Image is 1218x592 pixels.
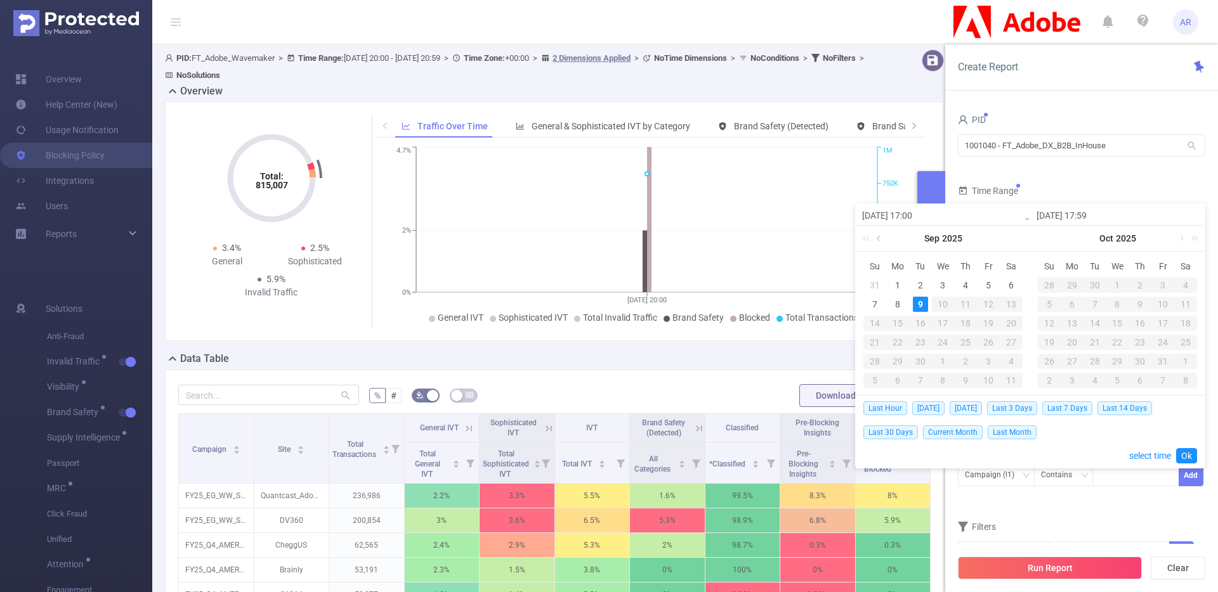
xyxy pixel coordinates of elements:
[882,147,893,155] tspan: 1M
[863,316,886,331] div: 14
[863,352,886,371] td: September 28, 2025
[1180,10,1191,35] span: AR
[1151,297,1174,312] div: 10
[1038,373,1061,388] div: 2
[909,314,932,333] td: September 16, 2025
[1151,352,1174,371] td: October 31, 2025
[1038,278,1061,293] div: 28
[886,371,909,390] td: October 6, 2025
[1174,352,1197,371] td: November 1, 2025
[1038,295,1061,314] td: October 5, 2025
[15,193,68,219] a: Users
[1061,354,1084,369] div: 27
[977,371,1000,390] td: October 10, 2025
[890,278,905,293] div: 1
[1061,278,1084,293] div: 29
[183,255,272,268] div: General
[886,335,909,350] div: 22
[1000,314,1023,333] td: September 20, 2025
[910,122,918,129] i: icon: right
[1129,354,1151,369] div: 30
[954,297,977,312] div: 11
[15,168,94,193] a: Integrations
[1174,335,1197,350] div: 25
[1000,333,1023,352] td: September 27, 2025
[516,122,525,131] i: icon: bar-chart
[178,385,359,405] input: Search...
[932,297,955,312] div: 10
[1023,472,1030,480] i: icon: down
[1106,335,1129,350] div: 22
[932,354,955,369] div: 1
[1106,261,1129,272] span: We
[627,296,667,304] tspan: [DATE] 20:00
[750,53,799,63] b: No Conditions
[977,354,1000,369] div: 3
[954,261,977,272] span: Th
[863,276,886,295] td: August 31, 2025
[47,408,103,416] span: Brand Safety
[553,53,631,63] u: 2 Dimensions Applied
[1000,295,1023,314] td: September 13, 2025
[1106,297,1129,312] div: 8
[935,278,950,293] div: 3
[255,180,287,190] tspan: 815,007
[1000,371,1023,390] td: October 11, 2025
[977,316,1000,331] div: 19
[1038,261,1061,272] span: Su
[799,384,891,407] button: Download PDF
[374,390,381,401] span: %
[1000,257,1023,276] th: Sat
[863,401,907,415] span: Last Hour
[958,278,973,293] div: 4
[981,278,996,293] div: 5
[823,53,856,63] b: No Filters
[932,295,955,314] td: September 10, 2025
[1081,472,1089,480] i: icon: down
[958,557,1142,579] button: Run Report
[1084,261,1106,272] span: Tu
[1038,257,1061,276] th: Sun
[631,53,643,63] span: >
[1061,295,1084,314] td: October 6, 2025
[1098,226,1115,251] a: Oct
[1129,373,1151,388] div: 6
[1061,371,1084,390] td: November 3, 2025
[1061,297,1084,312] div: 6
[909,316,932,331] div: 16
[909,276,932,295] td: September 2, 2025
[1000,352,1023,371] td: October 4, 2025
[1061,373,1084,388] div: 3
[46,221,77,247] a: Reports
[1084,316,1106,331] div: 14
[1174,333,1197,352] td: October 25, 2025
[1129,333,1151,352] td: October 23, 2025
[1106,314,1129,333] td: October 15, 2025
[863,314,886,333] td: September 14, 2025
[977,297,1000,312] div: 12
[1129,261,1151,272] span: Th
[1037,208,1198,223] input: End date
[1151,335,1174,350] div: 24
[909,261,932,272] span: Tu
[1129,316,1151,331] div: 16
[1129,295,1151,314] td: October 9, 2025
[886,261,909,272] span: Mo
[882,179,898,188] tspan: 750K
[1061,261,1084,272] span: Mo
[438,312,483,323] span: General IVT
[863,257,886,276] th: Sun
[739,312,770,323] span: Blocked
[1106,333,1129,352] td: October 22, 2025
[1129,444,1171,468] a: select time
[1174,257,1197,276] th: Sat
[932,335,955,350] div: 24
[886,354,909,369] div: 29
[932,316,955,331] div: 17
[402,288,411,297] tspan: 0%
[165,53,868,80] span: FT_Adobe_Wavemaker [DATE] 20:00 - [DATE] 20:59 +00:00
[47,484,70,492] span: MRC
[176,53,192,63] b: PID:
[1038,297,1061,312] div: 5
[1038,276,1061,295] td: September 28, 2025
